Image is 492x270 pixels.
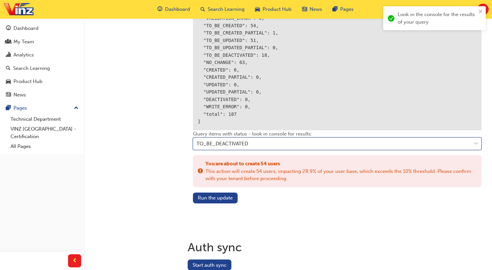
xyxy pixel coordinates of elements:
span: Product Hub [263,6,292,13]
span: people-icon [6,39,11,45]
a: VINZ [GEOGRAPHIC_DATA] - Certification [8,124,81,141]
div: My Team [13,38,34,46]
div: Product Hub [13,78,42,85]
button: Pages [3,102,81,114]
span: chart-icon [6,52,11,58]
span: News [310,6,322,13]
a: All Pages [8,141,81,152]
div: News [13,91,26,99]
span: search-icon [200,5,205,13]
span: car-icon [6,79,11,85]
a: Search Learning [3,62,81,74]
span: prev-icon [72,257,77,265]
div: Look in the console for the results of your query [398,11,477,26]
span: search-icon [6,66,11,72]
a: Technical Department [8,114,81,124]
a: car-iconProduct Hub [250,3,297,16]
span: news-icon [302,5,307,13]
span: car-icon [255,5,260,13]
a: Analytics [3,49,81,61]
a: Dashboard [3,22,81,34]
div: TO_BE_DEACTIVATED [197,140,248,148]
span: Pages [340,6,354,13]
span: You are about to create 54 users [205,160,477,168]
h1: Auth sync [188,240,487,255]
div: Search Learning [13,65,50,72]
span: Dashboard [165,6,190,13]
span: down-icon [474,140,479,148]
button: DashboardMy TeamAnalyticsSearch LearningProduct HubNews [3,21,81,102]
span: guage-icon [6,26,11,31]
a: news-iconNews [297,3,327,16]
a: search-iconSearch Learning [195,3,250,16]
span: This action will create 54 users, impacting 28.9% of your user base, which exceeds the 10% thresh... [205,168,477,182]
span: guage-icon [157,5,162,13]
a: My Team [3,36,81,48]
span: Search Learning [208,6,245,13]
div: Pages [13,104,27,112]
button: close [479,9,483,16]
div: Query items with status - look in console for results: [193,130,481,156]
a: guage-iconDashboard [152,3,195,16]
a: pages-iconPages [327,3,359,16]
div: Analytics [13,51,34,59]
span: up-icon [74,104,79,113]
span: pages-icon [6,105,11,111]
span: exclaim-icon [198,169,203,175]
button: Run the update [193,193,238,203]
span: news-icon [6,92,11,98]
img: vinz [3,2,34,17]
button: RJ [477,4,489,15]
div: Dashboard [13,25,38,32]
span: pages-icon [333,5,338,13]
a: News [3,89,81,101]
a: Product Hub [3,75,81,88]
